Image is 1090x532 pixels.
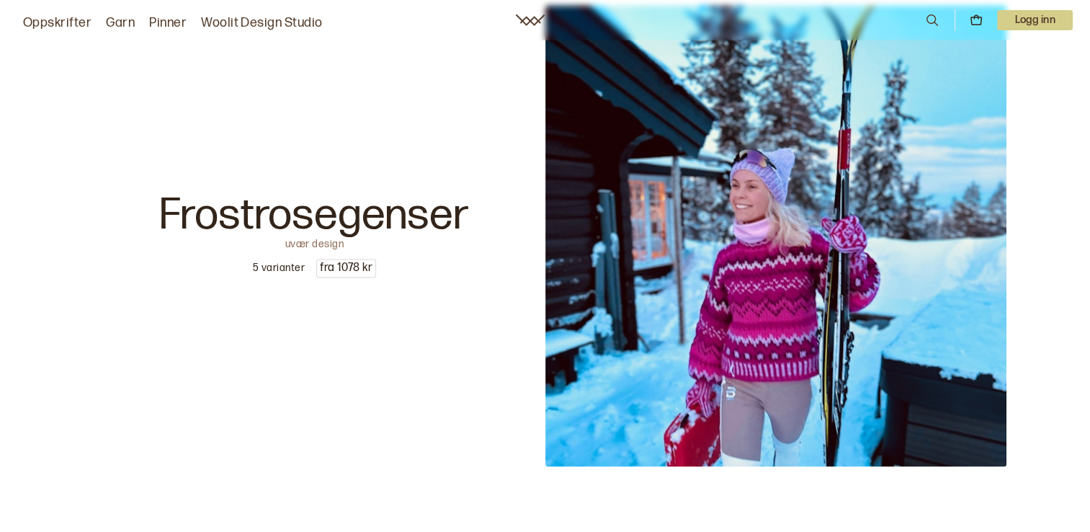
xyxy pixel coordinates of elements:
p: 5 varianter [253,261,305,275]
p: Logg inn [997,10,1073,30]
p: uvær design [285,237,344,247]
button: User dropdown [997,10,1073,30]
a: Woolit Design Studio [201,13,323,33]
img: uvær design Frosegenser OBS! Alle genserne på bildene er strikket i Drops Snow, annen garninfo er... [545,5,1006,466]
a: uvær design Frosegenser OBS! Alle genserne på bildene er strikket i Drops Snow, annen garninfo er... [52,5,1038,466]
a: Pinner [149,13,187,33]
a: Oppskrifter [23,13,91,33]
p: Frostrosegenser [160,194,470,237]
a: Woolit [516,14,545,26]
p: fra 1078 kr [317,260,375,277]
a: Garn [106,13,135,33]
